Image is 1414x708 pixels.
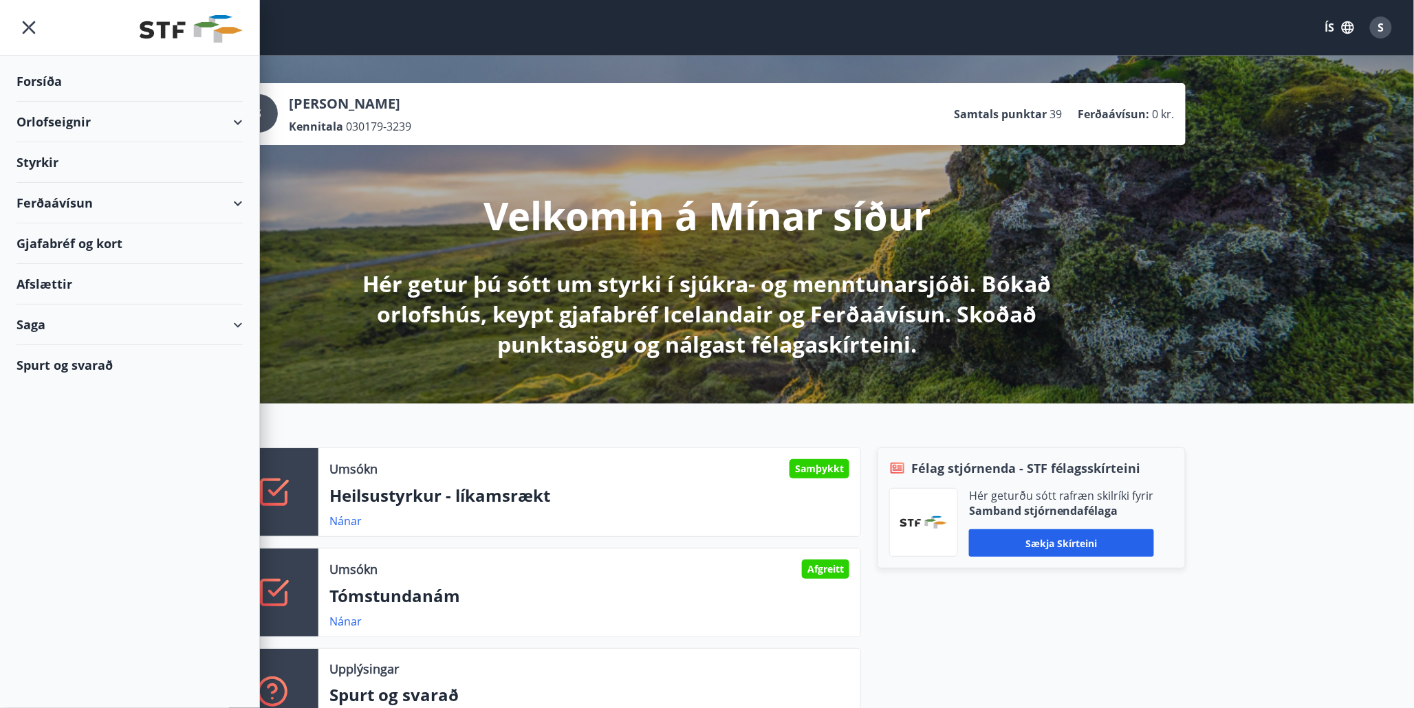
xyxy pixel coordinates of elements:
span: 030179-3239 [346,119,411,134]
div: Samþykkt [790,459,849,478]
span: 39 [1049,107,1062,122]
div: Forsíða [17,61,243,102]
img: vjCaq2fThgY3EUYqSgpjEiBg6WP39ov69hlhuPVN.png [900,516,947,529]
span: S [1378,20,1384,35]
p: [PERSON_NAME] [289,94,411,113]
div: Ferðaávísun [17,183,243,223]
p: Heilsustyrkur - líkamsrækt [329,484,849,507]
p: Umsókn [329,560,378,578]
p: Samband stjórnendafélaga [969,503,1154,518]
p: Upplýsingar [329,660,399,678]
p: Velkomin á Mínar síður [483,189,931,241]
div: Spurt og svarað [17,345,243,385]
div: Saga [17,305,243,345]
button: ÍS [1318,15,1362,40]
p: Samtals punktar [954,107,1047,122]
button: Sækja skírteini [969,529,1154,557]
p: Spurt og svarað [329,683,849,707]
p: Ferðaávísun : [1078,107,1150,122]
p: Tómstundanám [329,584,849,608]
button: S [1364,11,1397,44]
p: Hér geturðu sótt rafræn skilríki fyrir [969,488,1154,503]
a: Nánar [329,614,362,629]
a: Nánar [329,513,362,529]
div: Styrkir [17,142,243,183]
button: menu [17,15,41,40]
p: Umsókn [329,460,378,478]
img: union_logo [140,15,243,43]
p: Kennitala [289,119,343,134]
p: Hér getur þú sótt um styrki í sjúkra- og menntunarsjóði. Bókað orlofshús, keypt gjafabréf Iceland... [344,269,1070,359]
div: Gjafabréf og kort [17,223,243,264]
div: Afslættir [17,264,243,305]
div: Afgreitt [802,560,849,579]
div: Orlofseignir [17,102,243,142]
span: 0 kr. [1153,107,1175,122]
span: Félag stjórnenda - STF félagsskírteini [911,459,1141,477]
